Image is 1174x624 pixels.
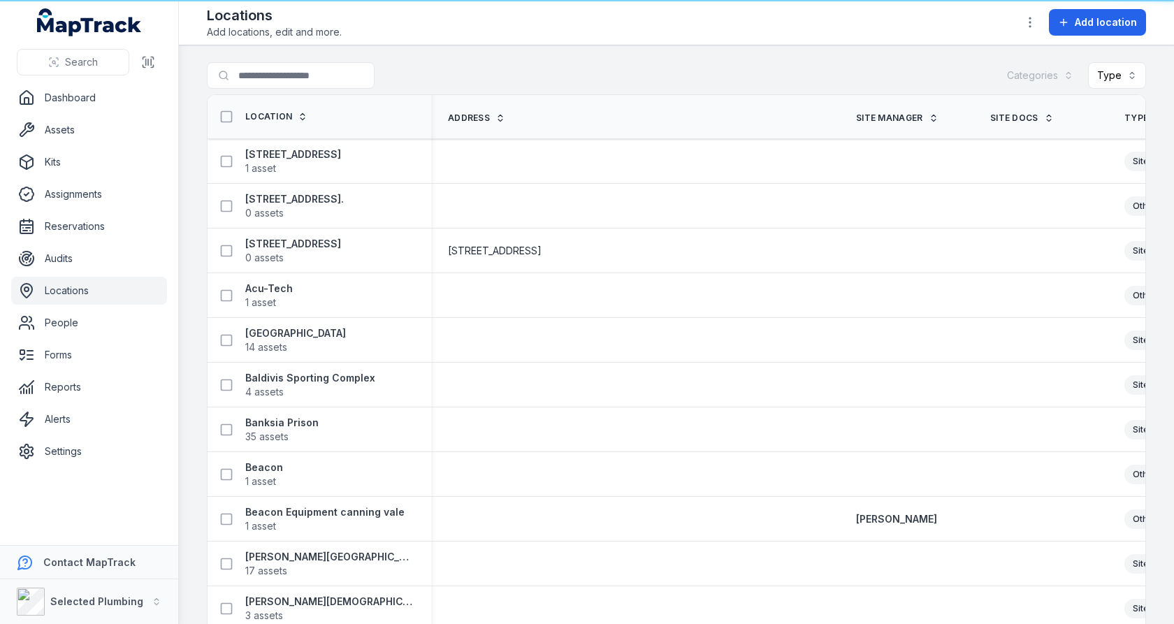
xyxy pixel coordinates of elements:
span: Search [65,55,98,69]
div: Site [1124,554,1157,574]
a: [STREET_ADDRESS]1 asset [245,147,341,175]
a: [STREET_ADDRESS]0 assets [245,237,341,265]
span: Add locations, edit and more. [207,25,342,39]
a: Site Docs [990,113,1054,124]
span: 1 asset [245,519,276,533]
span: 1 asset [245,161,276,175]
div: Other [1124,286,1165,305]
span: 0 assets [245,251,284,265]
span: Location [245,111,292,122]
a: Acu-Tech1 asset [245,282,293,310]
a: Site Manager [856,113,939,124]
strong: [STREET_ADDRESS] [245,237,341,251]
a: Baldivis Sporting Complex4 assets [245,371,375,399]
span: 1 asset [245,474,276,488]
a: Audits [11,245,167,273]
a: Beacon Equipment canning vale1 asset [245,505,405,533]
strong: Acu-Tech [245,282,293,296]
a: Assignments [11,180,167,208]
strong: Beacon Equipment canning vale [245,505,405,519]
div: Other [1124,196,1165,216]
a: [PERSON_NAME][GEOGRAPHIC_DATA]17 assets [245,550,414,578]
a: Banksia Prison35 assets [245,416,319,444]
a: Reservations [11,212,167,240]
a: Location [245,111,307,122]
a: Assets [11,116,167,144]
a: [GEOGRAPHIC_DATA]14 assets [245,326,346,354]
a: [PERSON_NAME] [856,512,937,526]
span: Address [448,113,490,124]
span: 14 assets [245,340,287,354]
a: Reports [11,373,167,401]
div: Site [1124,241,1157,261]
a: Address [448,113,505,124]
strong: Beacon [245,460,283,474]
span: Site Docs [990,113,1038,124]
strong: Banksia Prison [245,416,319,430]
strong: [PERSON_NAME][DEMOGRAPHIC_DATA] [245,595,414,609]
strong: Baldivis Sporting Complex [245,371,375,385]
strong: [PERSON_NAME][GEOGRAPHIC_DATA] [245,550,414,564]
strong: [GEOGRAPHIC_DATA] [245,326,346,340]
div: Site [1124,152,1157,171]
span: [STREET_ADDRESS] [448,244,542,258]
a: Type [1124,113,1164,124]
button: Search [17,49,129,75]
span: 3 assets [245,609,283,623]
span: 4 assets [245,385,284,399]
a: Dashboard [11,84,167,112]
strong: Contact MapTrack [43,556,136,568]
div: Site [1124,420,1157,440]
div: Site [1124,331,1157,350]
a: Settings [11,437,167,465]
span: Add location [1075,15,1137,29]
button: Add location [1049,9,1146,36]
span: 35 assets [245,430,289,444]
a: People [11,309,167,337]
strong: [STREET_ADDRESS] [245,147,341,161]
a: MapTrack [37,8,142,36]
a: Beacon1 asset [245,460,283,488]
a: Kits [11,148,167,176]
strong: [STREET_ADDRESS]. [245,192,344,206]
h2: Locations [207,6,342,25]
div: Other [1124,509,1165,529]
button: Type [1088,62,1146,89]
span: 1 asset [245,296,276,310]
div: Other [1124,465,1165,484]
a: [STREET_ADDRESS].0 assets [245,192,344,220]
strong: Selected Plumbing [50,595,143,607]
a: Forms [11,341,167,369]
span: 17 assets [245,564,287,578]
span: 0 assets [245,206,284,220]
span: Type [1124,113,1148,124]
span: Site Manager [856,113,923,124]
a: Locations [11,277,167,305]
a: Alerts [11,405,167,433]
a: [PERSON_NAME][DEMOGRAPHIC_DATA]3 assets [245,595,414,623]
div: Site [1124,599,1157,618]
div: Site [1124,375,1157,395]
